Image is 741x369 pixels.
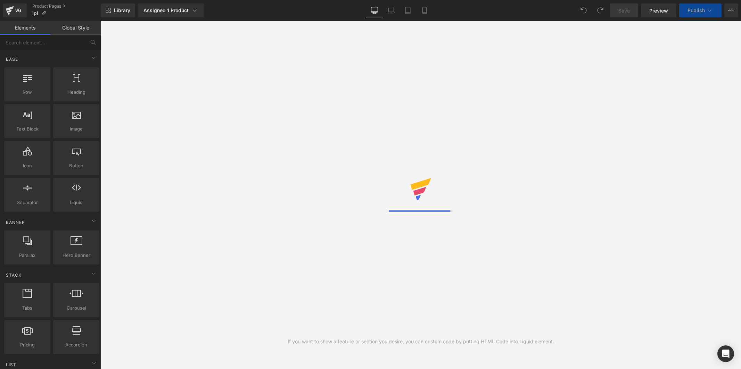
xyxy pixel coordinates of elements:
[688,8,705,13] span: Publish
[618,7,630,14] span: Save
[641,3,676,17] a: Preview
[6,125,48,133] span: Text Block
[366,3,383,17] a: Desktop
[288,338,554,345] div: If you want to show a feature or section you desire, you can custom code by putting HTML Code int...
[400,3,416,17] a: Tablet
[5,272,22,278] span: Stack
[3,3,27,17] a: v6
[114,7,130,14] span: Library
[6,162,48,169] span: Icon
[6,341,48,349] span: Pricing
[55,252,97,259] span: Hero Banner
[55,125,97,133] span: Image
[50,21,101,35] a: Global Style
[101,3,135,17] a: New Library
[32,3,101,9] a: Product Pages
[416,3,433,17] a: Mobile
[717,345,734,362] div: Open Intercom Messenger
[649,7,668,14] span: Preview
[32,10,38,16] span: ipl
[593,3,607,17] button: Redo
[55,89,97,96] span: Heading
[5,56,19,62] span: Base
[55,341,97,349] span: Accordion
[55,304,97,312] span: Carousel
[577,3,591,17] button: Undo
[6,89,48,96] span: Row
[6,252,48,259] span: Parallax
[14,6,23,15] div: v6
[5,361,17,368] span: List
[6,304,48,312] span: Tabs
[6,199,48,206] span: Separator
[383,3,400,17] a: Laptop
[55,199,97,206] span: Liquid
[143,7,198,14] div: Assigned 1 Product
[679,3,722,17] button: Publish
[724,3,738,17] button: More
[55,162,97,169] span: Button
[5,219,26,226] span: Banner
